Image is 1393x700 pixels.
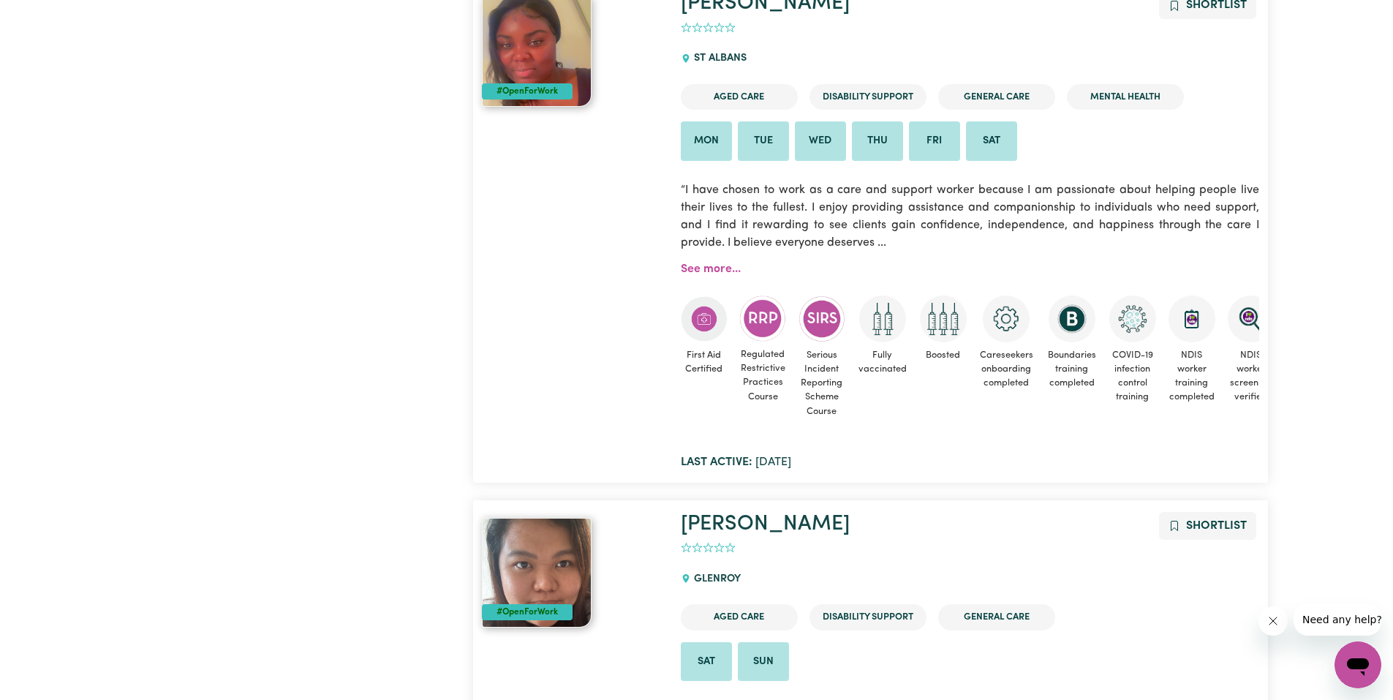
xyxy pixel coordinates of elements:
img: View Tracy Mae's profile [482,518,592,628]
img: CS Academy: Introduction to NDIS Worker Training course completed [1169,296,1215,342]
span: Regulated Restrictive Practices Course [739,342,787,410]
img: CS Academy: COVID-19 Infection Control Training course completed [1109,296,1156,342]
p: “I have chosen to work as a care and support worker because I am passionate about helping people ... [681,173,1259,260]
iframe: Button to launch messaging window [1335,641,1381,688]
li: Disability Support [809,604,926,630]
img: CS Academy: Careseekers Onboarding course completed [983,296,1030,342]
li: Available on Sat [966,121,1017,161]
img: CS Academy: Boundaries in care and support work course completed [1049,296,1095,342]
span: COVID-19 infection control training [1109,342,1156,410]
li: Disability Support [809,84,926,110]
img: CS Academy: Serious Incident Reporting Scheme course completed [799,296,845,342]
li: Available on Thu [852,121,903,161]
div: #OpenForWork [482,604,573,620]
img: Care and support worker has received 2 doses of COVID-19 vaccine [859,296,906,342]
div: add rating by typing an integer from 0 to 5 or pressing arrow keys [681,540,736,557]
a: See more... [681,263,741,275]
li: Available on Wed [795,121,846,161]
img: Care and support worker has received booster dose of COVID-19 vaccination [920,296,967,342]
b: Last active: [681,456,752,468]
li: General Care [938,604,1055,630]
li: Available on Sun [738,642,789,682]
button: Add to shortlist [1159,512,1256,540]
span: Need any help? [9,10,88,22]
div: GLENROY [681,560,750,599]
span: NDIS worker screening verified [1228,342,1275,410]
li: Mental Health [1067,84,1184,110]
li: Aged Care [681,84,798,110]
span: First Aid Certified [681,342,728,382]
span: [DATE] [681,456,791,468]
a: Tracy Mae#OpenForWork [482,518,663,628]
div: add rating by typing an integer from 0 to 5 or pressing arrow keys [681,20,736,37]
iframe: Message from company [1294,603,1381,636]
span: Boundaries training completed [1046,342,1098,396]
li: Available on Tue [738,121,789,161]
span: NDIS worker training completed [1168,342,1216,410]
li: General Care [938,84,1055,110]
iframe: Close message [1258,606,1288,636]
img: CS Academy: Regulated Restrictive Practices course completed [739,296,786,342]
span: Boosted [920,342,967,368]
span: Fully vaccinated [857,342,908,382]
span: Careseekers onboarding completed [978,342,1035,396]
a: [PERSON_NAME] [681,513,850,535]
img: NDIS Worker Screening Verified [1228,296,1275,342]
li: Available on Fri [909,121,960,161]
img: Care and support worker has completed First Aid Certification [681,296,728,342]
li: Available on Mon [681,121,732,161]
li: Available on Sat [681,642,732,682]
div: #OpenForWork [482,83,573,99]
div: ST ALBANS [681,39,755,78]
li: Aged Care [681,604,798,630]
span: Shortlist [1186,520,1247,532]
span: Serious Incident Reporting Scheme Course [799,342,845,424]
